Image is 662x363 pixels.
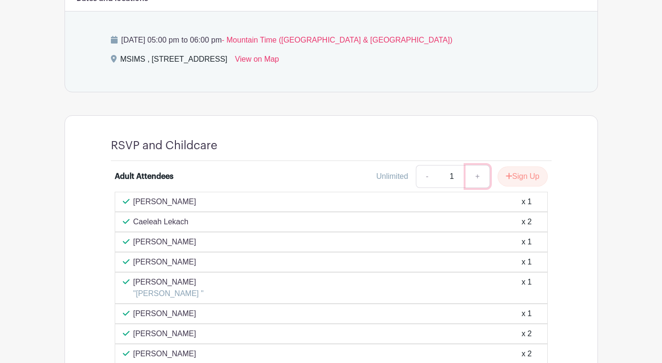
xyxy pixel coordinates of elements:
div: MSIMS , [STREET_ADDRESS] [120,54,228,69]
div: x 1 [521,196,532,208]
p: [PERSON_NAME] [133,276,204,288]
p: "[PERSON_NAME] " [133,288,204,299]
span: - Mountain Time ([GEOGRAPHIC_DATA] & [GEOGRAPHIC_DATA]) [222,36,452,44]
p: Caeleah Lekach [133,216,189,228]
h4: RSVP and Childcare [111,139,217,153]
div: x 1 [521,256,532,268]
a: View on Map [235,54,279,69]
p: [PERSON_NAME] [133,308,196,319]
button: Sign Up [498,166,548,187]
p: [PERSON_NAME] [133,348,196,360]
div: x 1 [521,308,532,319]
a: - [416,165,438,188]
p: [PERSON_NAME] [133,196,196,208]
p: [PERSON_NAME] [133,236,196,248]
div: x 1 [521,276,532,299]
p: [PERSON_NAME] [133,256,196,268]
div: x 2 [521,348,532,360]
div: x 1 [521,236,532,248]
div: x 2 [521,328,532,340]
div: Unlimited [376,171,408,182]
p: [PERSON_NAME] [133,328,196,340]
div: Adult Attendees [115,171,174,182]
a: + [466,165,489,188]
div: x 2 [521,216,532,228]
p: [DATE] 05:00 pm to 06:00 pm [111,34,552,46]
